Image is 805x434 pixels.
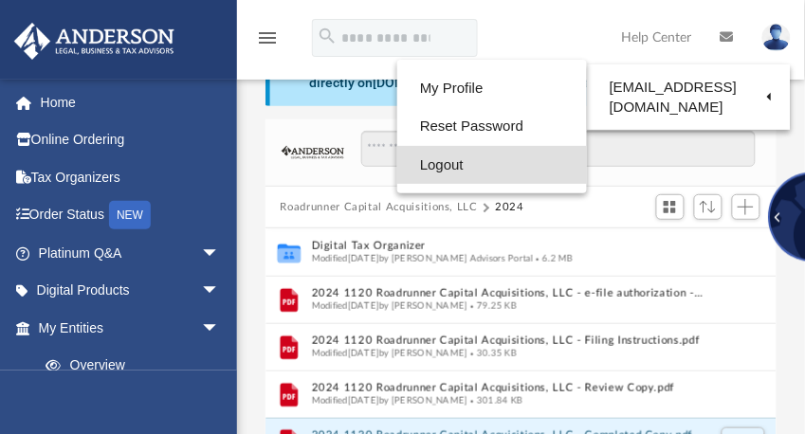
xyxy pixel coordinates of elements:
a: My Entitiesarrow_drop_down [13,309,248,347]
a: Digital Productsarrow_drop_down [13,272,248,310]
button: Digital Tax Organizer [311,241,705,253]
button: 2024 1120 Roadrunner Capital Acquisitions, LLC - Filing Instructions.pdf [311,335,705,348]
a: [EMAIL_ADDRESS][DOMAIN_NAME] [587,69,791,125]
a: My Profile [397,69,587,108]
img: User Pic [762,24,791,51]
input: Search files and folders [361,131,757,167]
a: Tax Organizers [13,158,248,196]
a: Reset Password [397,107,587,146]
button: 2024 [495,199,524,216]
button: Add [732,194,760,221]
span: Modified [DATE] by [PERSON_NAME] Advisors Portal [311,254,533,263]
span: 6.2 MB [534,254,574,263]
span: Modified [DATE] by [PERSON_NAME] [311,396,467,406]
span: 30.35 KB [467,349,517,358]
i: search [317,26,338,46]
a: menu [256,36,279,49]
div: NEW [109,201,151,229]
a: Online Ordering [13,121,248,159]
button: 2024 1120 Roadrunner Capital Acquisitions, LLC - Review Copy.pdf [311,383,705,395]
i: menu [256,27,279,49]
span: arrow_drop_down [201,272,239,311]
button: Switch to Grid View [656,194,685,221]
span: arrow_drop_down [201,234,239,273]
button: 2024 1120 Roadrunner Capital Acquisitions, LLC - e-file authorization - please sign.pdf [311,288,705,300]
a: Overview [27,347,248,385]
span: Modified [DATE] by [PERSON_NAME] [311,301,467,311]
span: Modified [DATE] by [PERSON_NAME] [311,349,467,358]
button: Sort [694,194,723,220]
span: arrow_drop_down [201,309,239,348]
a: Home [13,83,248,121]
a: [DOMAIN_NAME] [373,75,474,90]
a: Order StatusNEW [13,196,248,235]
a: Platinum Q&Aarrow_drop_down [13,234,248,272]
img: Anderson Advisors Platinum Portal [9,23,180,60]
a: Logout [397,146,587,185]
span: 301.84 KB [467,396,522,406]
button: Roadrunner Capital Acquisitions, LLC [281,199,478,216]
span: 79.25 KB [467,301,517,311]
